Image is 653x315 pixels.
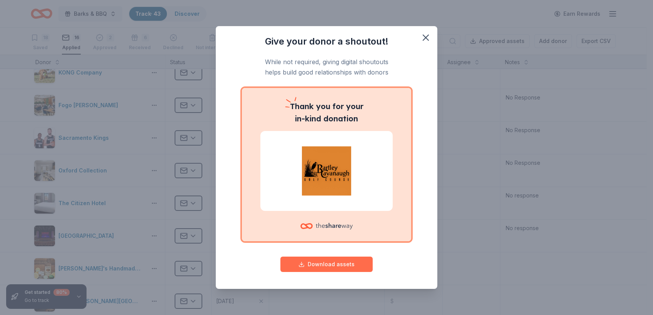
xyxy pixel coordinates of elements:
[290,101,314,111] span: Thank
[270,146,383,196] img: Bartley Cavanaugh Golf Course
[231,35,422,48] h3: Give your donor a shoutout!
[231,57,422,77] p: While not required, giving digital shoutouts helps build good relationships with donors
[280,257,373,272] button: Download assets
[260,100,393,125] p: you for your in-kind donation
